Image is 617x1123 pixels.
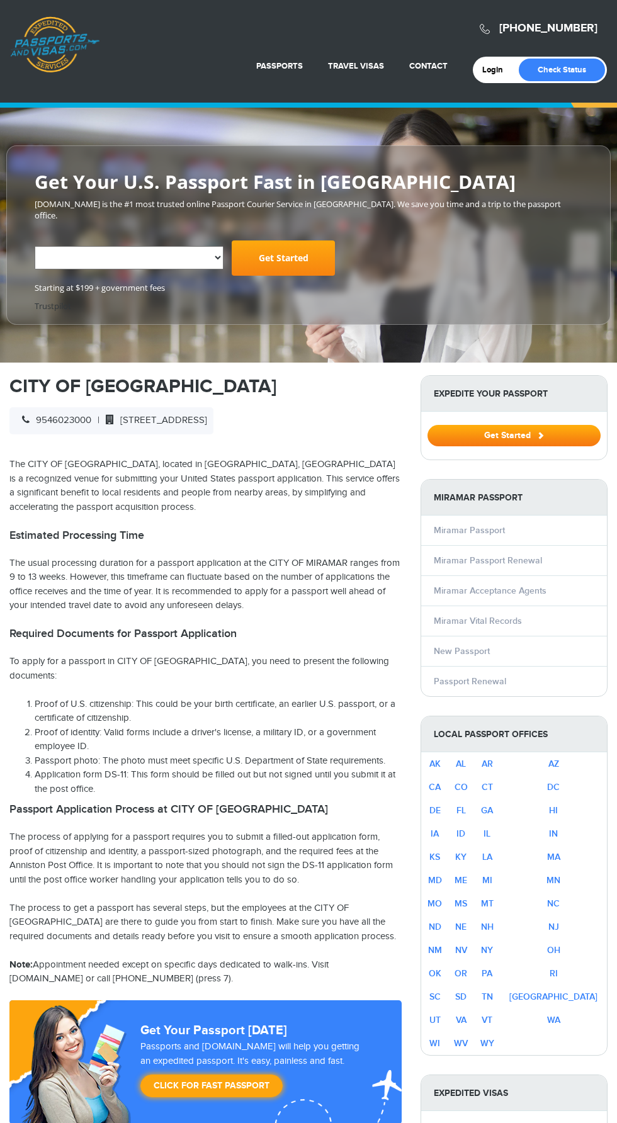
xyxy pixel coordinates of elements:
a: NE [455,922,467,932]
a: HI [549,805,558,816]
h2: Passport Application Process at CITY OF [GEOGRAPHIC_DATA] [9,803,402,816]
a: KY [455,852,467,862]
a: Passports [256,61,303,71]
p: To apply for a passport in CITY OF [GEOGRAPHIC_DATA], you need to present the following documents: [9,655,402,683]
a: NJ [548,922,559,932]
a: MA [547,852,560,862]
a: WY [480,1038,494,1049]
a: Check Status [519,59,605,81]
a: NY [481,945,493,956]
span: Starting at $199 + government fees [35,282,582,294]
a: Contact [409,61,448,71]
span: 9546023000 [16,415,91,426]
button: Get Started [427,425,601,446]
a: Miramar Passport Renewal [434,555,542,566]
a: NM [428,945,442,956]
a: SC [429,991,441,1002]
a: Click for Fast Passport [140,1075,283,1097]
h1: CITY OF [GEOGRAPHIC_DATA] [9,375,402,398]
p: [DOMAIN_NAME] is the #1 most trusted online Passport Courier Service in [GEOGRAPHIC_DATA]. We sav... [35,198,582,222]
a: Travel Visas [328,61,384,71]
a: DC [547,782,560,793]
a: MD [428,875,442,886]
li: Passport photo: The photo must meet specific U.S. Department of State requirements. [35,754,402,769]
a: OH [547,945,560,956]
a: [PHONE_NUMBER] [499,21,597,35]
a: AK [429,759,441,769]
strong: Local Passport Offices [421,716,607,752]
li: Proof of identity: Valid forms include a driver's license, a military ID, or a government employe... [35,726,402,754]
strong: Get Your Passport [DATE] [140,1023,287,1038]
a: RI [550,968,558,979]
a: CA [429,782,441,793]
li: Proof of U.S. citizenship: This could be your birth certificate, an earlier U.S. passport, or a c... [35,697,402,726]
div: | [9,407,213,434]
p: Appointment needed except on specific days dedicated to walk-ins. Visit [DOMAIN_NAME] or call [PH... [9,958,402,986]
span: [STREET_ADDRESS] [99,415,207,426]
a: GA [481,805,493,816]
a: AR [482,759,493,769]
a: CT [482,782,493,793]
a: MN [546,875,560,886]
a: PA [482,968,492,979]
a: Get Started [427,430,601,440]
h2: Required Documents for Passport Application [9,627,402,641]
strong: Miramar Passport [421,480,607,516]
li: Application form DS-11: This form should be filled out but not signed until you submit it at the ... [35,768,402,796]
a: OK [429,968,441,979]
a: NV [455,945,467,956]
a: MT [481,898,494,909]
a: [GEOGRAPHIC_DATA] [509,991,597,1002]
a: DE [429,805,441,816]
a: Get Started [232,240,335,276]
a: IL [484,828,490,839]
a: Miramar Acceptance Agents [434,585,546,596]
a: VA [456,1015,467,1025]
a: AL [456,759,466,769]
a: WV [454,1038,468,1049]
strong: Expedited Visas [421,1075,607,1111]
a: NC [547,898,560,909]
p: The usual processing duration for a passport application at the CITY OF MIRAMAR ranges from 9 to ... [9,556,402,613]
p: The process of applying for a passport requires you to submit a filled-out application form, proo... [9,830,402,887]
a: IN [549,828,558,839]
a: VT [482,1015,492,1025]
a: OR [455,968,467,979]
a: NH [481,922,494,932]
p: The process to get a passport has several steps, but the employees at the CITY OF [GEOGRAPHIC_DAT... [9,901,402,944]
a: IA [431,828,439,839]
a: Passport Renewal [434,676,506,687]
a: MI [482,875,492,886]
p: The CITY OF [GEOGRAPHIC_DATA], located in [GEOGRAPHIC_DATA], [GEOGRAPHIC_DATA] is a recognized ve... [9,458,402,514]
a: SD [455,991,467,1002]
div: Passports and [DOMAIN_NAME] will help you getting an expedited passport. It's easy, painless and ... [135,1040,376,1103]
strong: Note: [9,959,33,971]
a: WI [429,1038,440,1049]
a: Login [482,65,512,75]
a: LA [482,852,492,862]
strong: Expedite Your Passport [421,376,607,412]
a: MO [427,898,442,909]
a: ID [456,828,465,839]
a: KS [429,852,440,862]
h2: Estimated Processing Time [9,529,402,543]
a: CO [455,782,468,793]
a: UT [429,1015,441,1025]
a: ME [455,875,467,886]
h2: Get Your U.S. Passport Fast in [GEOGRAPHIC_DATA] [35,171,582,192]
a: Miramar Passport [434,525,505,536]
a: Trustpilot [35,300,71,312]
a: ND [429,922,441,932]
a: MS [455,898,467,909]
a: FL [456,805,466,816]
a: AZ [548,759,559,769]
a: New Passport [434,646,490,657]
a: Passports & [DOMAIN_NAME] [10,16,99,73]
a: Miramar Vital Records [434,616,522,626]
a: TN [482,991,493,1002]
a: WA [547,1015,560,1025]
